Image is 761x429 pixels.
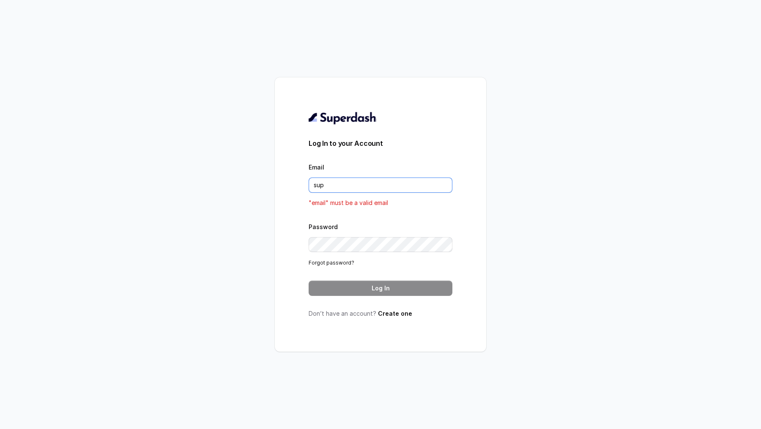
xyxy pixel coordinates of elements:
[309,111,377,125] img: light.svg
[309,138,452,148] h3: Log In to your Account
[309,164,324,171] label: Email
[378,310,412,317] a: Create one
[309,223,338,230] label: Password
[309,260,354,266] a: Forgot password?
[309,198,452,208] p: "email" must be a valid email
[309,178,452,193] input: youremail@example.com
[309,281,452,296] button: Log In
[309,309,452,318] p: Don’t have an account?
